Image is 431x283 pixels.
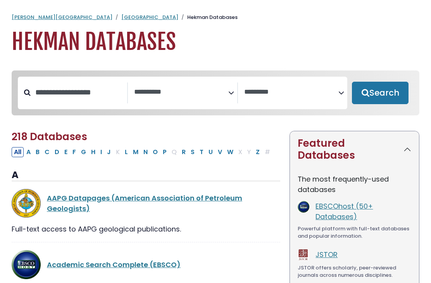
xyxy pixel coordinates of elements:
[178,14,238,21] li: Hekman Databases
[141,147,150,157] button: Filter Results N
[131,147,141,157] button: Filter Results M
[121,14,178,21] a: [GEOGRAPHIC_DATA]
[70,147,78,157] button: Filter Results F
[79,147,88,157] button: Filter Results G
[298,225,411,240] div: Powerful platform with full-text databases and popular information.
[12,70,419,115] nav: Search filters
[47,260,181,269] a: Academic Search Complete (EBSCO)
[315,201,373,221] a: EBSCOhost (50+ Databases)
[188,147,197,157] button: Filter Results S
[197,147,206,157] button: Filter Results T
[315,250,338,259] a: JSTOR
[122,147,130,157] button: Filter Results L
[12,170,280,181] h3: A
[24,147,33,157] button: Filter Results A
[52,147,62,157] button: Filter Results D
[12,147,273,156] div: Alpha-list to filter by first letter of database name
[160,147,169,157] button: Filter Results P
[225,147,236,157] button: Filter Results W
[42,147,52,157] button: Filter Results C
[215,147,224,157] button: Filter Results V
[12,130,87,144] span: 218 Databases
[352,82,409,104] button: Submit for Search Results
[98,147,104,157] button: Filter Results I
[12,224,280,234] div: Full-text access to AAPG geological publications.
[105,147,113,157] button: Filter Results J
[31,86,127,99] input: Search database by title or keyword
[89,147,98,157] button: Filter Results H
[290,131,419,168] button: Featured Databases
[12,14,419,21] nav: breadcrumb
[298,174,411,195] p: The most frequently-used databases
[298,264,411,279] div: JSTOR offers scholarly, peer-reviewed journals across numerous disciplines.
[134,88,228,96] textarea: Search
[12,147,24,157] button: All
[150,147,160,157] button: Filter Results O
[33,147,42,157] button: Filter Results B
[12,14,112,21] a: [PERSON_NAME][GEOGRAPHIC_DATA]
[179,147,188,157] button: Filter Results R
[12,29,419,55] h1: Hekman Databases
[206,147,215,157] button: Filter Results U
[47,193,242,213] a: AAPG Datapages (American Association of Petroleum Geologists)
[244,88,338,96] textarea: Search
[253,147,262,157] button: Filter Results Z
[62,147,70,157] button: Filter Results E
